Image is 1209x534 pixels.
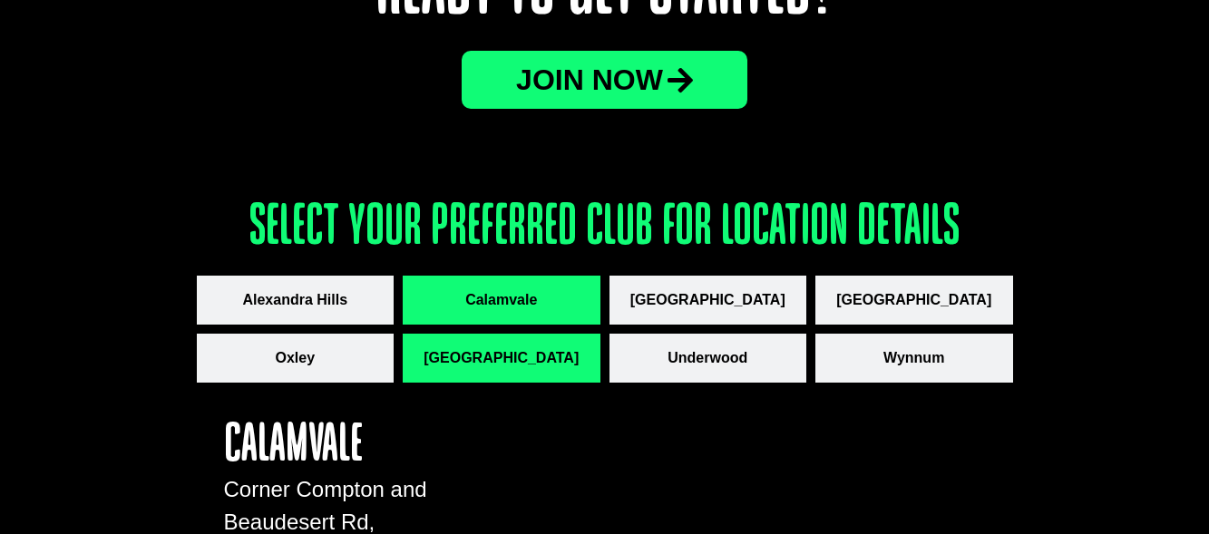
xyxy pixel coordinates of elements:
span: [GEOGRAPHIC_DATA] [424,347,579,369]
span: Wynnum [883,347,944,369]
h4: Calamvale [224,419,511,473]
span: JOin now [516,65,663,94]
span: Calamvale [465,289,537,311]
span: Alexandra Hills [242,289,347,311]
span: Oxley [275,347,315,369]
h3: Select your preferred club for location details [197,199,1013,257]
span: [GEOGRAPHIC_DATA] [630,289,785,311]
span: Underwood [668,347,747,369]
a: JOin now [462,51,747,109]
span: [GEOGRAPHIC_DATA] [836,289,991,311]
